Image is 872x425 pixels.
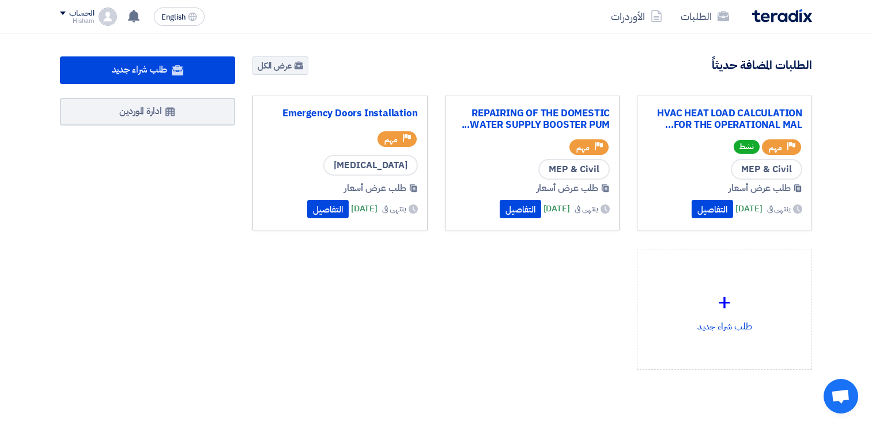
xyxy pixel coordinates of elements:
[734,140,760,154] span: نشط
[735,202,762,215] span: [DATE]
[692,200,733,218] button: التفاصيل
[323,155,418,176] span: [MEDICAL_DATA]
[671,3,738,30] a: الطلبات
[543,202,570,215] span: [DATE]
[99,7,117,26] img: profile_test.png
[731,159,802,180] span: MEP & Civil
[602,3,671,30] a: الأوردرات
[112,63,168,77] span: طلب شراء جديد
[537,181,599,195] span: طلب عرض أسعار
[161,13,186,21] span: English
[728,181,791,195] span: طلب عرض أسعار
[307,200,349,218] button: التفاصيل
[647,108,802,131] a: HVAC HEAT LOAD CALCULATION FOR THE OPERATIONAL MAL...
[252,56,308,75] a: عرض الكل
[647,259,802,360] div: طلب شراء جديد
[538,159,610,180] span: MEP & Civil
[69,9,94,18] div: الحساب
[154,7,205,26] button: English
[60,18,94,24] div: Hisham
[752,9,812,22] img: Teradix logo
[351,202,378,215] span: [DATE]
[767,203,791,215] span: ينتهي في
[824,379,858,413] div: Open chat
[382,203,406,215] span: ينتهي في
[455,108,610,131] a: REPAIRING OF THE DOMESTIC WATER SUPPLY BOOSTER PUM...
[575,203,598,215] span: ينتهي في
[500,200,541,218] button: التفاصيل
[384,134,398,145] span: مهم
[344,181,406,195] span: طلب عرض أسعار
[262,108,418,119] a: Emergency Doors Installation
[712,58,812,73] h4: الطلبات المضافة حديثاً
[60,98,235,126] a: ادارة الموردين
[647,285,802,320] div: +
[769,142,782,153] span: مهم
[576,142,590,153] span: مهم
